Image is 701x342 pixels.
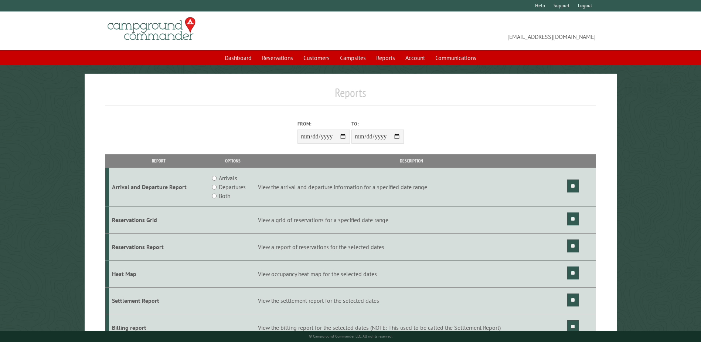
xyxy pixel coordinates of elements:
[257,168,566,207] td: View the arrival and departure information for a specified date range
[219,174,237,182] label: Arrivals
[299,51,334,65] a: Customers
[109,154,208,167] th: Report
[109,168,208,207] td: Arrival and Departure Report
[372,51,399,65] a: Reports
[258,51,297,65] a: Reservations
[257,260,566,287] td: View occupancy heat map for the selected dates
[219,191,230,200] label: Both
[257,207,566,234] td: View a grid of reservations for a specified date range
[219,182,246,191] label: Departures
[309,334,392,339] small: © Campground Commander LLC. All rights reserved.
[257,154,566,167] th: Description
[351,20,596,41] span: [EMAIL_ADDRESS][DOMAIN_NAME]
[109,207,208,234] td: Reservations Grid
[105,14,198,43] img: Campground Commander
[257,233,566,260] td: View a report of reservations for the selected dates
[336,51,370,65] a: Campsites
[257,314,566,341] td: View the billing report for the selected dates (NOTE: This used to be called the Settlement Report)
[431,51,481,65] a: Communications
[401,51,429,65] a: Account
[109,260,208,287] td: Heat Map
[208,154,256,167] th: Options
[109,314,208,341] td: Billing report
[220,51,256,65] a: Dashboard
[297,120,350,127] label: From:
[351,120,404,127] label: To:
[109,233,208,260] td: Reservations Report
[109,287,208,314] td: Settlement Report
[257,287,566,314] td: View the settlement report for the selected dates
[105,85,595,106] h1: Reports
